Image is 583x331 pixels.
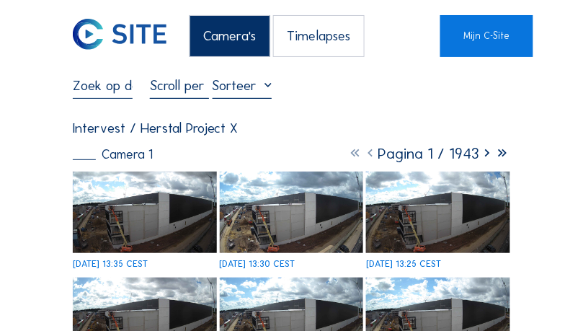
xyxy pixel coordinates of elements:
[73,260,148,268] div: [DATE] 13:35 CEST
[366,260,441,268] div: [DATE] 13:25 CEST
[366,172,509,253] img: image_52918752
[440,15,533,56] a: Mijn C-Site
[73,19,166,50] img: C-SITE Logo
[273,15,365,56] div: Timelapses
[220,260,295,268] div: [DATE] 13:30 CEST
[73,121,238,136] div: Intervest / Herstal Project X
[190,15,270,56] div: Camera's
[73,76,133,94] input: Zoek op datum 󰅀
[73,15,114,56] a: C-SITE Logo
[73,172,216,253] img: image_52919057
[220,172,363,253] img: image_52918905
[73,149,153,162] div: Camera 1
[378,144,480,163] span: Pagina 1 / 1943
